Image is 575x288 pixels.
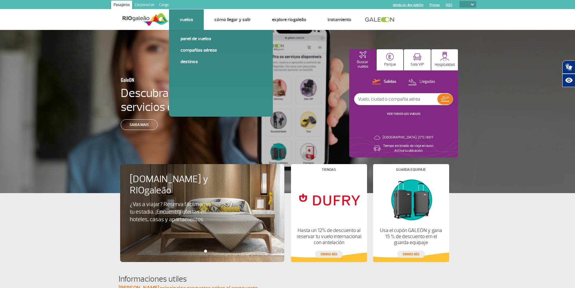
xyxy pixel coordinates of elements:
[180,17,193,23] a: Vuelos
[396,168,426,171] h4: Guarda equipaje
[296,228,362,246] p: Hasta un 12% de descuento al reservar tu vuelo internacional con antelación
[322,168,336,171] h4: Tiendas
[387,112,420,116] a: VER TODOS LOS VUELOS
[180,35,261,42] a: Panel de vuelos
[111,1,132,10] a: Pasajeros
[383,144,434,153] p: Tiempo estimado de viaje en auto: Activa tu ubicación
[562,60,575,74] button: Abrir tradutor de língua de sinais.
[413,53,421,61] img: vipRoom.svg
[296,176,362,223] img: Tiendas
[352,60,373,69] p: Buscar vuelos
[562,74,575,87] button: Abrir recursos assistivos.
[410,62,424,67] p: Sala VIP
[397,251,425,258] a: conoce más
[180,47,261,53] a: Compañías aéreas
[440,52,449,61] img: hospitality.svg
[130,174,275,223] a: [DOMAIN_NAME] y RIOgaleão¿Vas a viajar? Reserva fácilmente tu estadía. ¡Encuentra ofertas en hote...
[435,63,455,67] p: Hospitalidad
[420,79,435,85] p: Llegadas
[315,251,343,258] a: conoce más
[446,3,452,7] a: RQS
[130,201,216,223] p: ¿Vas a viajar? Reserva fácilmente tu estadía. ¡Encuentra ofertas en hoteles, casas y apartamentos
[393,3,423,7] a: tienda on-line galeOn
[180,58,261,65] a: Destinos
[384,79,396,85] p: Salidas
[384,62,396,67] p: Parque
[119,273,457,285] h4: Informaciones utiles
[132,1,157,10] a: Corporativo
[385,112,422,116] button: VER TODOS LOS VUELOS
[386,53,394,61] img: carParkingHome.svg
[349,49,376,70] button: Buscar vuelos
[383,135,433,140] p: [GEOGRAPHIC_DATA]: 27°C/80°F
[359,51,366,58] img: airplaneHomeActive.svg
[327,17,351,23] a: Tratamiento
[214,17,251,23] a: Cómo llegar y salir
[130,174,226,196] h4: [DOMAIN_NAME] y RIOgaleão
[157,1,171,10] a: Cargo
[272,17,306,23] a: Explore RIOgaleão
[430,3,440,7] a: Prensa
[121,86,251,114] h4: Descubra la plataforma de servicios de RIOgaleão
[431,49,458,70] button: Hospitalidad
[121,119,158,130] a: Saiba mais
[354,93,437,105] input: Vuelo, ciudad o compañía aérea
[404,49,431,70] button: Sala VIP
[378,228,444,246] p: Usa el cupón GALEON y gana 15 % de descuento em el guarda equipaje
[370,78,398,86] button: Salidas
[562,60,575,87] div: Plugin de acessibilidade da Hand Talk.
[377,49,404,70] button: Parque
[378,176,444,223] img: Guarda equipaje
[406,78,437,86] button: Llegadas
[121,73,222,86] h3: GaleON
